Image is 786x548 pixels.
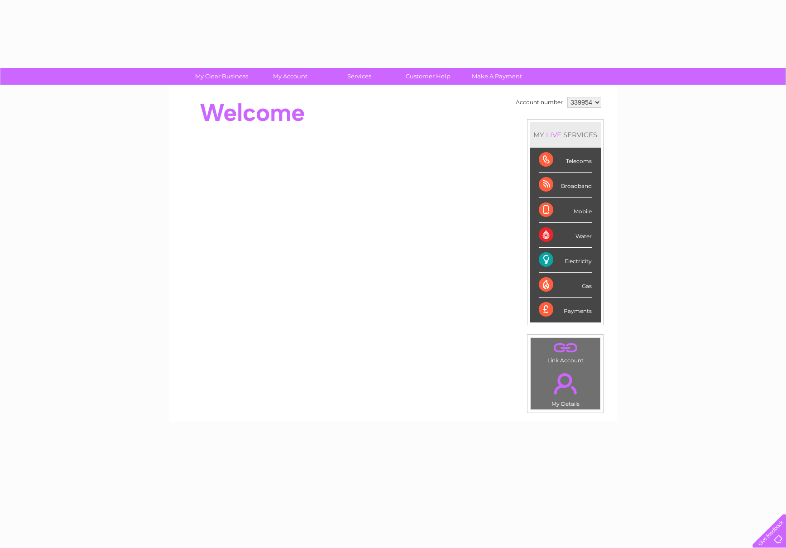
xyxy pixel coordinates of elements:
[253,68,328,85] a: My Account
[539,298,592,322] div: Payments
[539,273,592,298] div: Gas
[460,68,534,85] a: Make A Payment
[539,248,592,273] div: Electricity
[539,148,592,173] div: Telecoms
[533,368,598,399] a: .
[184,68,259,85] a: My Clear Business
[530,122,601,148] div: MY SERVICES
[539,223,592,248] div: Water
[322,68,397,85] a: Services
[544,130,563,139] div: LIVE
[533,340,598,356] a: .
[530,365,600,410] td: My Details
[513,95,565,110] td: Account number
[530,337,600,366] td: Link Account
[539,173,592,197] div: Broadband
[391,68,465,85] a: Customer Help
[539,198,592,223] div: Mobile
